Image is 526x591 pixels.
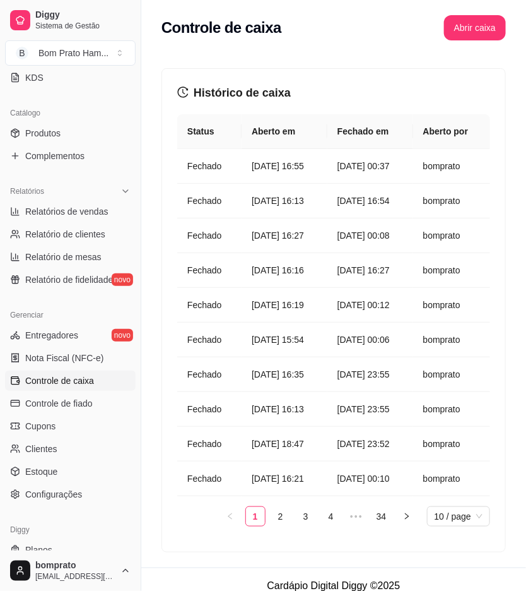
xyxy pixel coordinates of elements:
span: Relatórios [10,186,44,196]
article: [DATE] 16:19 [252,298,317,312]
h3: Histórico de caixa [177,84,490,102]
td: bomprato [413,323,490,357]
article: [DATE] 00:12 [337,298,403,312]
td: bomprato [413,149,490,184]
div: Bom Prato Ham ... [38,47,108,59]
article: [DATE] 16:16 [252,263,317,277]
span: Complementos [25,150,85,162]
article: Fechado [187,194,231,208]
a: Controle de fiado [5,393,136,414]
article: [DATE] 00:06 [337,333,403,347]
a: Relatório de fidelidadenovo [5,270,136,290]
span: ••• [346,506,366,527]
article: Fechado [187,402,231,416]
article: Fechado [187,298,231,312]
span: Controle de fiado [25,397,93,410]
button: left [220,506,240,527]
article: Fechado [187,263,231,277]
a: 3 [296,507,315,526]
td: bomprato [413,392,490,427]
article: Fechado [187,437,231,451]
article: Fechado [187,472,231,486]
article: [DATE] 23:52 [337,437,403,451]
td: bomprato [413,288,490,323]
article: [DATE] 00:10 [337,472,403,486]
span: Diggy [35,9,131,21]
a: Relatório de clientes [5,224,136,244]
a: 1 [246,507,265,526]
a: Relatórios de vendas [5,201,136,222]
li: 34 [371,506,392,527]
td: bomprato [413,462,490,496]
button: Abrir caixa [444,15,506,40]
button: bomprato[EMAIL_ADDRESS][DOMAIN_NAME] [5,556,136,586]
div: Diggy [5,520,136,540]
span: Clientes [25,443,57,455]
span: Entregadores [25,329,78,342]
button: right [397,506,417,527]
li: Next Page [397,506,417,527]
span: Estoque [25,465,57,478]
a: Entregadoresnovo [5,325,136,345]
article: [DATE] 23:55 [337,402,403,416]
article: [DATE] 23:55 [337,367,403,381]
article: Fechado [187,229,231,242]
span: 10 / page [435,507,482,526]
th: Aberto por [413,114,490,149]
a: Complementos [5,146,136,166]
td: bomprato [413,253,490,288]
li: 2 [271,506,291,527]
article: Fechado [187,333,231,347]
td: bomprato [413,427,490,462]
article: [DATE] 16:27 [337,263,403,277]
th: Status [177,114,242,149]
a: Cupons [5,416,136,436]
a: 34 [372,507,391,526]
span: left [226,513,234,520]
li: Next 5 Pages [346,506,366,527]
span: Relatório de fidelidade [25,273,113,286]
a: KDS [5,68,136,88]
li: 3 [296,506,316,527]
article: [DATE] 15:54 [252,333,317,347]
span: KDS [25,71,44,84]
a: 2 [271,507,290,526]
span: Relatórios de vendas [25,205,108,218]
article: [DATE] 16:35 [252,367,317,381]
a: Configurações [5,484,136,504]
span: B [16,47,28,59]
span: [EMAIL_ADDRESS][DOMAIN_NAME] [35,571,115,582]
th: Fechado em [327,114,413,149]
span: Nota Fiscal (NFC-e) [25,352,103,364]
article: [DATE] 00:08 [337,229,403,242]
article: [DATE] 00:37 [337,159,403,173]
article: Fechado [187,159,231,173]
span: bomprato [35,560,115,571]
h2: Controle de caixa [161,18,281,38]
th: Aberto em [242,114,327,149]
li: 4 [321,506,341,527]
div: Gerenciar [5,305,136,325]
span: Relatório de mesas [25,251,102,263]
article: [DATE] 16:54 [337,194,403,208]
article: [DATE] 16:27 [252,229,317,242]
li: Previous Page [220,506,240,527]
a: Clientes [5,439,136,459]
span: Planos [25,544,52,556]
div: Page Size [427,506,490,527]
span: Configurações [25,488,82,501]
div: Catálogo [5,103,136,123]
a: Relatório de mesas [5,247,136,267]
a: Produtos [5,123,136,143]
a: Controle de caixa [5,371,136,391]
td: bomprato [413,184,490,218]
td: bomprato [413,218,490,253]
span: history [177,87,189,98]
a: DiggySistema de Gestão [5,5,136,35]
span: Cupons [25,420,56,433]
span: Sistema de Gestão [35,21,131,31]
button: Select a team [5,40,136,66]
article: Fechado [187,367,231,381]
span: Controle de caixa [25,374,94,387]
article: [DATE] 16:55 [252,159,317,173]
